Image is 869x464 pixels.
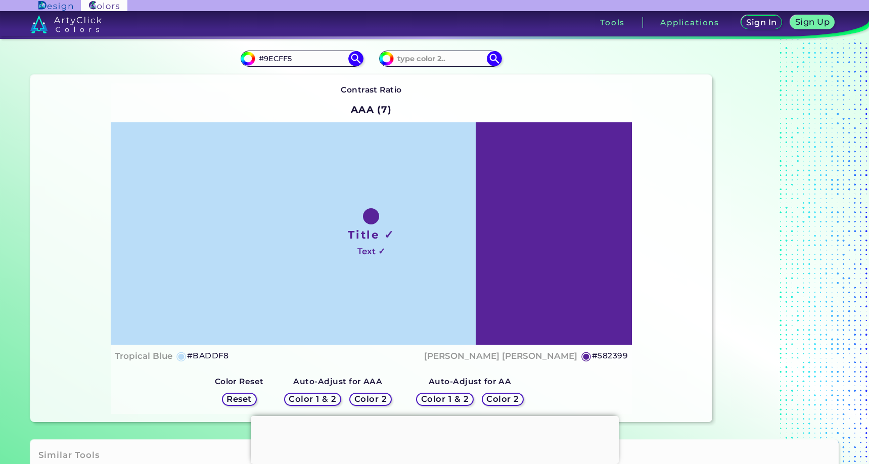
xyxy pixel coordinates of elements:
[251,416,619,461] iframe: Advertisement
[228,395,251,403] h5: Reset
[38,449,100,461] h3: Similar Tools
[797,18,828,26] h5: Sign Up
[600,19,625,26] h3: Tools
[30,15,102,33] img: logo_artyclick_colors_white.svg
[394,52,488,65] input: type color 2..
[346,99,396,121] h2: AAA (7)
[356,395,385,403] h5: Color 2
[592,349,628,362] h5: #582399
[424,349,577,363] h4: [PERSON_NAME] [PERSON_NAME]
[291,395,334,403] h5: Color 1 & 2
[38,1,72,11] img: ArtyClick Design logo
[341,85,402,95] strong: Contrast Ratio
[748,19,775,26] h5: Sign In
[176,350,187,362] h5: ◉
[581,350,592,362] h5: ◉
[660,19,719,26] h3: Applications
[487,51,502,66] img: icon search
[255,52,349,65] input: type color 1..
[357,244,385,259] h4: Text ✓
[423,395,466,403] h5: Color 1 & 2
[215,377,264,386] strong: Color Reset
[792,16,832,29] a: Sign Up
[348,51,363,66] img: icon search
[348,227,394,242] h1: Title ✓
[743,16,780,29] a: Sign In
[115,349,172,363] h4: Tropical Blue
[187,349,229,362] h5: #BADDF8
[293,377,382,386] strong: Auto-Adjust for AAA
[429,377,511,386] strong: Auto-Adjust for AA
[488,395,517,403] h5: Color 2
